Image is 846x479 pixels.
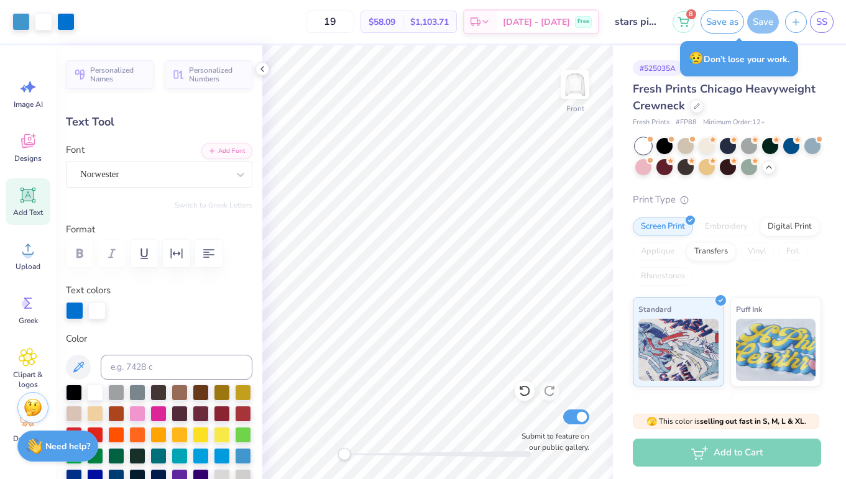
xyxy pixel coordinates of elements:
div: Embroidery [697,217,756,236]
span: Decorate [13,434,43,444]
span: Add Text [13,208,43,217]
div: Print Type [633,193,821,207]
img: Front [563,72,587,97]
span: Clipart & logos [7,370,48,390]
label: Submit to feature on our public gallery. [515,431,589,453]
span: Minimum Order: 12 + [703,117,765,128]
div: Front [566,103,584,114]
a: SS [810,11,834,33]
span: Neon Ink [638,398,669,411]
span: Personalized Numbers [189,66,245,83]
div: Text Tool [66,114,252,130]
div: Foil [778,242,807,261]
div: # 525035A [633,60,683,76]
img: Puff Ink [736,319,816,381]
div: Applique [633,242,683,261]
span: 😥 [689,50,704,66]
span: SS [816,15,827,29]
span: 8 [686,9,696,19]
span: Image AI [14,99,43,109]
strong: Need help? [45,440,90,452]
input: Untitled Design [605,9,666,34]
button: Switch to Greek Letters [175,200,252,210]
span: Personalized Names [90,66,146,83]
img: Standard [638,319,719,381]
div: Transfers [686,242,736,261]
div: Rhinestones [633,267,693,286]
div: Vinyl [740,242,775,261]
label: Format [66,222,252,237]
button: Save as [701,10,744,34]
strong: selling out fast in S, M, L & XL [700,416,804,426]
span: This color is . [646,416,806,427]
span: $58.09 [369,16,395,29]
span: Metallic & Glitter Ink [736,398,809,411]
div: Accessibility label [338,448,351,460]
div: Don’t lose your work. [680,41,798,76]
span: Fresh Prints [633,117,669,128]
span: Upload [16,262,40,271]
span: Puff Ink [736,303,762,316]
span: Greek [19,316,38,326]
button: Personalized Names [66,60,154,89]
span: [DATE] - [DATE] [503,16,570,29]
div: Screen Print [633,217,693,236]
span: 🫣 [646,416,657,427]
label: Color [66,332,252,346]
input: e.g. 7428 c [101,355,252,380]
span: Fresh Prints Chicago Heavyweight Crewneck [633,81,816,113]
input: – – [306,11,354,33]
span: $1,103.71 [410,16,449,29]
button: Add Font [201,143,252,159]
label: Font [66,143,85,157]
span: # FP88 [676,117,697,128]
span: Designs [14,153,42,163]
span: Standard [638,303,671,316]
button: 8 [673,11,694,33]
button: Personalized Numbers [165,60,252,89]
div: Digital Print [760,217,820,236]
span: Free [577,17,589,26]
label: Text colors [66,283,111,298]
